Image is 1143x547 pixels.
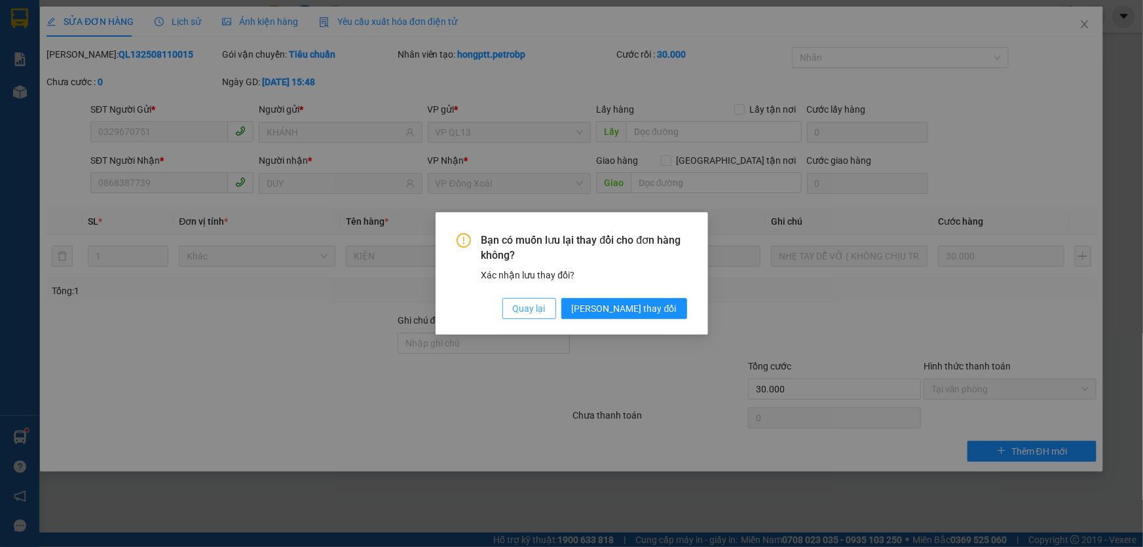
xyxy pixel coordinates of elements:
span: Quay lại [513,301,546,316]
button: [PERSON_NAME] thay đổi [561,298,687,319]
div: Xác nhận lưu thay đổi? [481,268,687,282]
span: exclamation-circle [457,233,471,248]
button: Quay lại [502,298,556,319]
span: Bạn có muốn lưu lại thay đổi cho đơn hàng không? [481,233,687,263]
span: [PERSON_NAME] thay đổi [572,301,677,316]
